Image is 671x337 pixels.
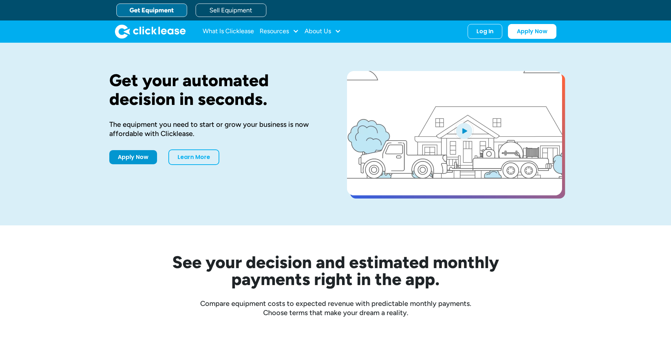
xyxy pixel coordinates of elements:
[476,28,493,35] div: Log In
[115,24,186,39] a: home
[115,24,186,39] img: Clicklease logo
[305,24,341,39] div: About Us
[168,149,219,165] a: Learn More
[109,71,324,108] h1: Get your automated decision in seconds.
[196,4,266,17] a: Sell Equipment
[109,150,157,164] a: Apply Now
[109,120,324,138] div: The equipment you need to start or grow your business is now affordable with Clicklease.
[260,24,299,39] div: Resources
[116,4,187,17] a: Get Equipment
[508,24,556,39] a: Apply Now
[138,254,534,288] h2: See your decision and estimated monthly payments right in the app.
[109,299,562,317] div: Compare equipment costs to expected revenue with predictable monthly payments. Choose terms that ...
[455,121,474,141] img: Blue play button logo on a light blue circular background
[203,24,254,39] a: What Is Clicklease
[347,71,562,195] a: open lightbox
